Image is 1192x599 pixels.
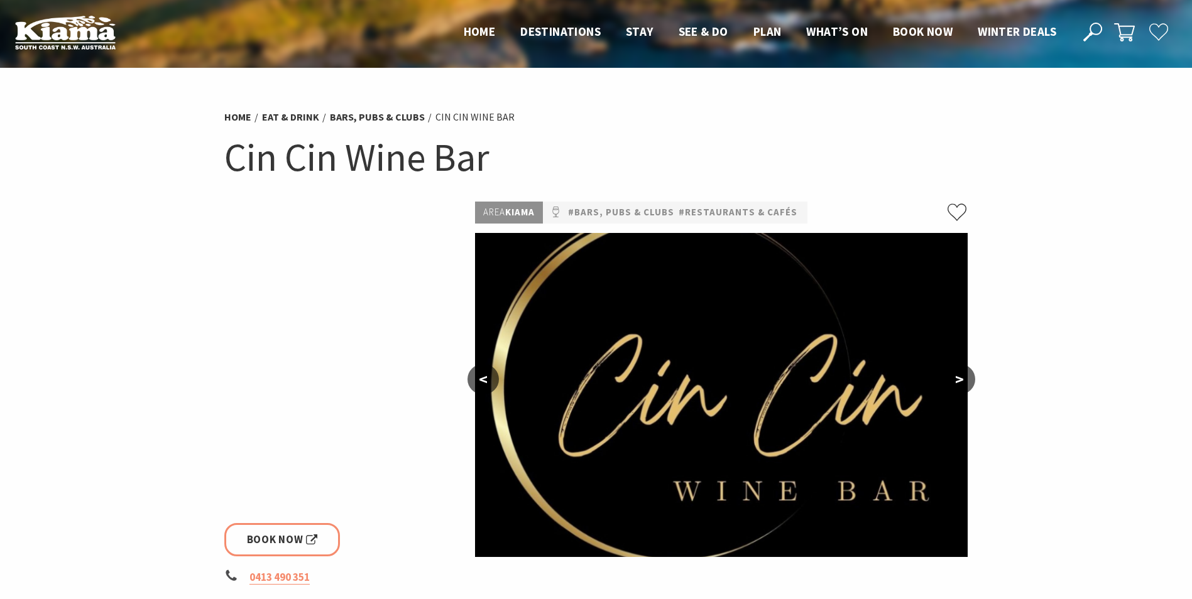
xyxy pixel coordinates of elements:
a: #Restaurants & Cafés [679,205,797,220]
img: Kiama Logo [15,15,116,50]
a: Book Now [224,523,341,556]
h1: Cin Cin Wine Bar [224,132,968,183]
p: Kiama [475,202,543,224]
span: Home [464,24,496,39]
nav: Main Menu [451,22,1069,43]
span: Destinations [520,24,601,39]
span: Stay [626,24,653,39]
span: Plan [753,24,782,39]
span: Winter Deals [978,24,1056,39]
span: See & Do [679,24,728,39]
span: Area [483,206,505,218]
span: Book now [893,24,953,39]
button: < [468,364,499,394]
li: Cin Cin Wine Bar [435,109,515,126]
span: What’s On [806,24,868,39]
a: Bars, Pubs & Clubs [330,111,425,124]
a: Home [224,111,251,124]
button: > [944,364,975,394]
a: 0413 490 351 [249,570,310,585]
span: Book Now [247,531,318,548]
a: #Bars, Pubs & Clubs [568,205,674,220]
a: Eat & Drink [262,111,319,124]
